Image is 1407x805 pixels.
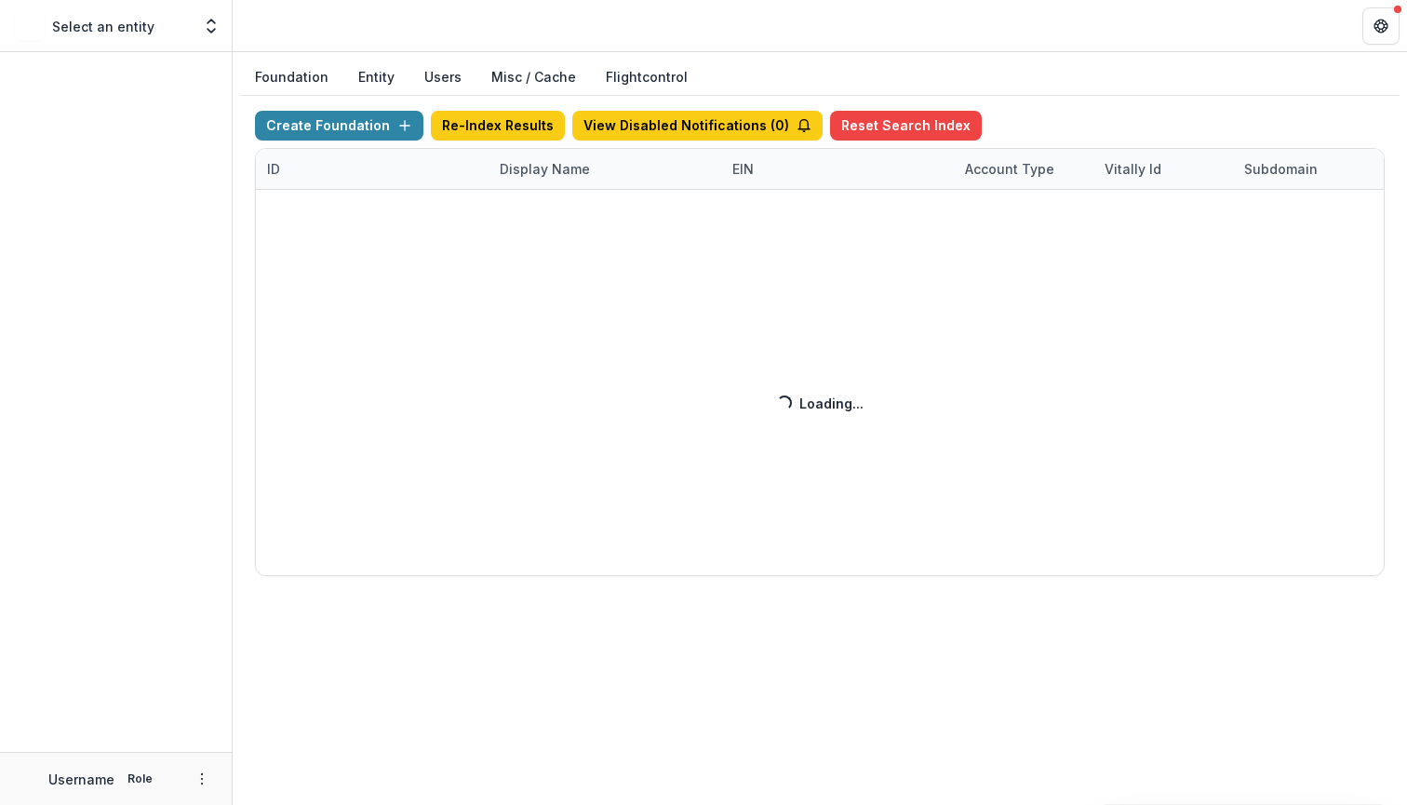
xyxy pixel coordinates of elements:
[343,60,409,96] button: Entity
[606,67,688,87] a: Flightcontrol
[409,60,476,96] button: Users
[1362,7,1400,45] button: Get Help
[191,768,213,790] button: More
[48,770,114,789] p: Username
[122,771,158,787] p: Role
[240,60,343,96] button: Foundation
[52,17,154,36] p: Select an entity
[476,60,591,96] button: Misc / Cache
[198,7,224,45] button: Open entity switcher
